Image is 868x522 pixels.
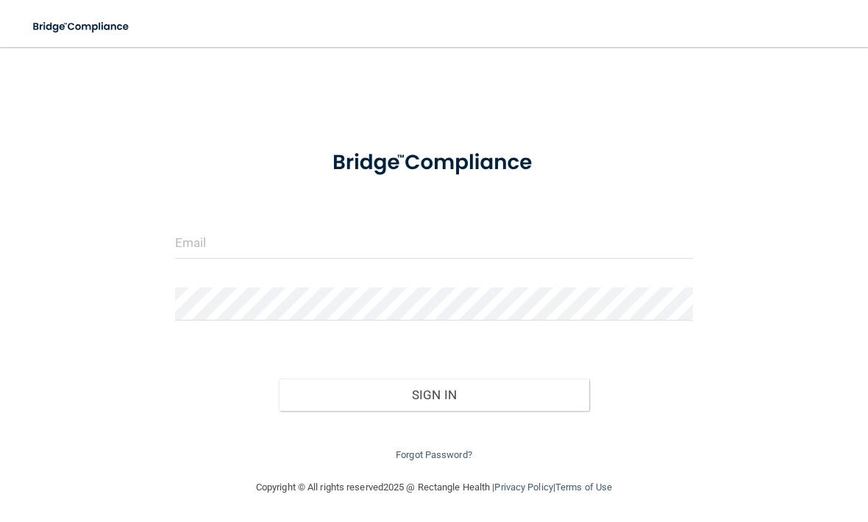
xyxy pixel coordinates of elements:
a: Privacy Policy [494,482,552,493]
img: bridge_compliance_login_screen.278c3ca4.svg [310,135,558,190]
input: Email [175,226,693,259]
a: Forgot Password? [396,449,472,460]
button: Sign In [279,379,589,411]
a: Terms of Use [555,482,612,493]
div: Copyright © All rights reserved 2025 @ Rectangle Health | | [166,464,702,511]
img: bridge_compliance_login_screen.278c3ca4.svg [22,12,141,42]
